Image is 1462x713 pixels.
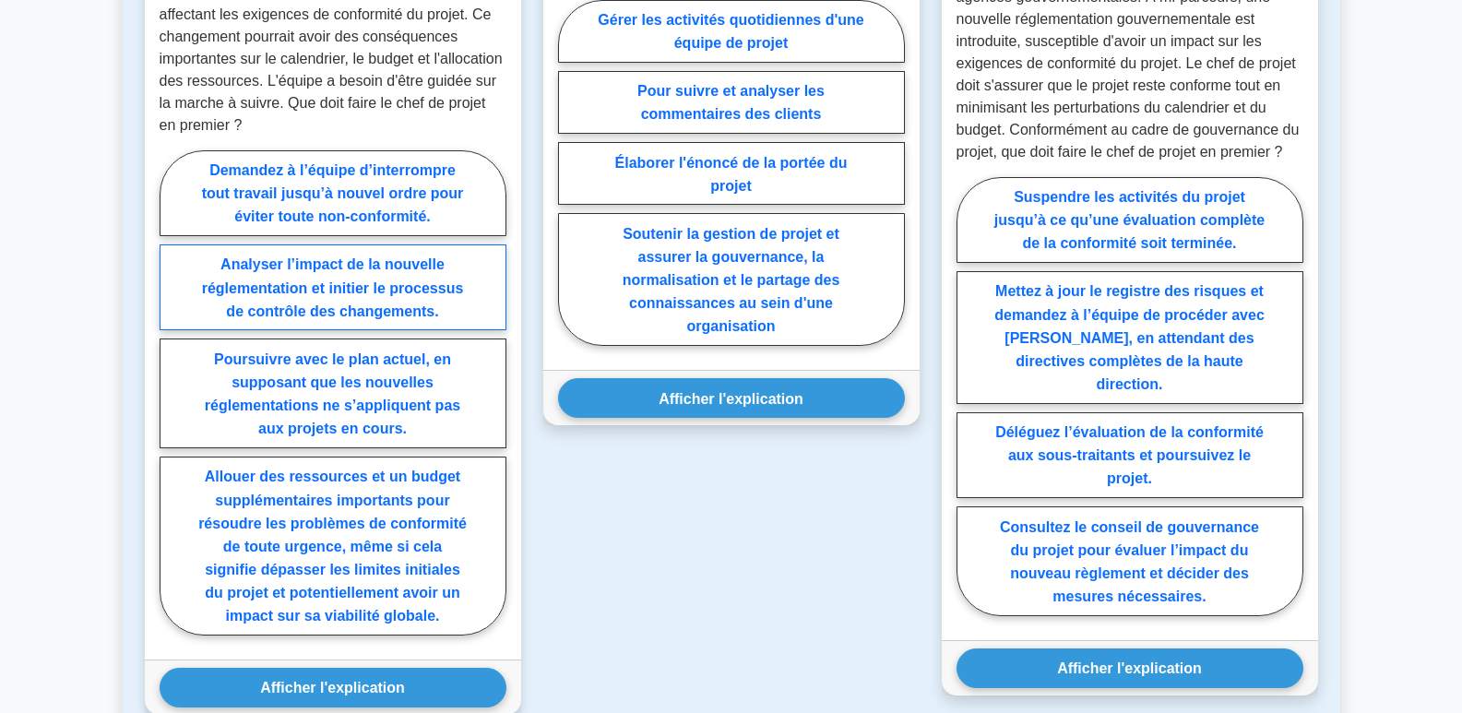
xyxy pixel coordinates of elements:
[260,680,405,695] font: Afficher l'explication
[994,189,1265,251] font: Suspendre les activités du projet jusqu’à ce qu’une évaluation complète de la conformité soit ter...
[637,83,825,122] font: Pour suivre et analyser les commentaires des clients
[623,226,840,335] font: Soutenir la gestion de projet et assurer la gouvernance, la normalisation et le partage des conna...
[659,390,803,406] font: Afficher l'explication
[558,378,905,418] button: Afficher l'explication
[615,154,848,193] font: Élaborer l'énoncé de la portée du projet
[160,668,506,707] button: Afficher l'explication
[995,424,1264,486] font: Déléguez l’évaluation de la conformité aux sous-traitants et poursuivez le projet.
[598,12,863,51] font: Gérer les activités quotidiennes d'une équipe de projet
[202,162,464,224] font: Demandez à l’équipe d’interrompre tout travail jusqu’à nouvel ordre pour éviter toute non-conform...
[1000,518,1259,603] font: Consultez le conseil de gouvernance du projet pour évaluer l’impact du nouveau règlement et décid...
[957,648,1303,688] button: Afficher l'explication
[205,351,460,436] font: Poursuivre avec le plan actuel, en supposant que les nouvelles réglementations ne s’appliquent pa...
[198,469,467,624] font: Allouer des ressources et un budget supplémentaires importants pour résoudre les problèmes de con...
[994,283,1265,392] font: Mettez à jour le registre des risques et demandez à l’équipe de procéder avec [PERSON_NAME], en a...
[1057,660,1202,676] font: Afficher l'explication
[202,256,464,318] font: Analyser l’impact de la nouvelle réglementation et initier le processus de contrôle des changements.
